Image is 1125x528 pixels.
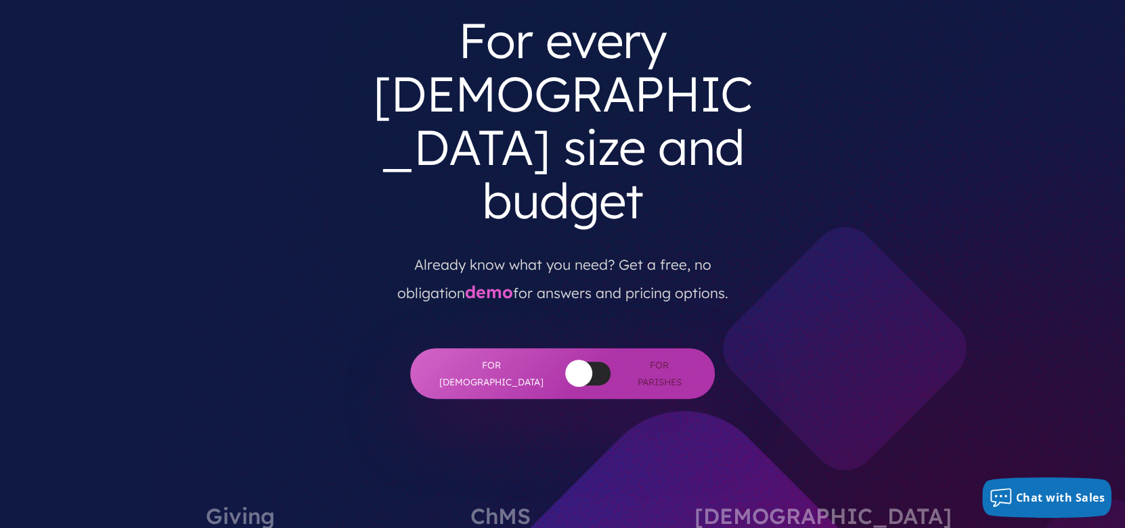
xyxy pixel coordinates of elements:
[982,477,1112,518] button: Chat with Sales
[358,3,767,239] h3: For every [DEMOGRAPHIC_DATA] size and budget
[437,357,546,390] span: For [DEMOGRAPHIC_DATA]
[631,357,688,390] span: For Parishes
[464,281,512,302] a: demo
[1016,490,1105,505] span: Chat with Sales
[368,239,757,308] p: Already know what you need? Get a free, no obligation for answers and pricing options.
